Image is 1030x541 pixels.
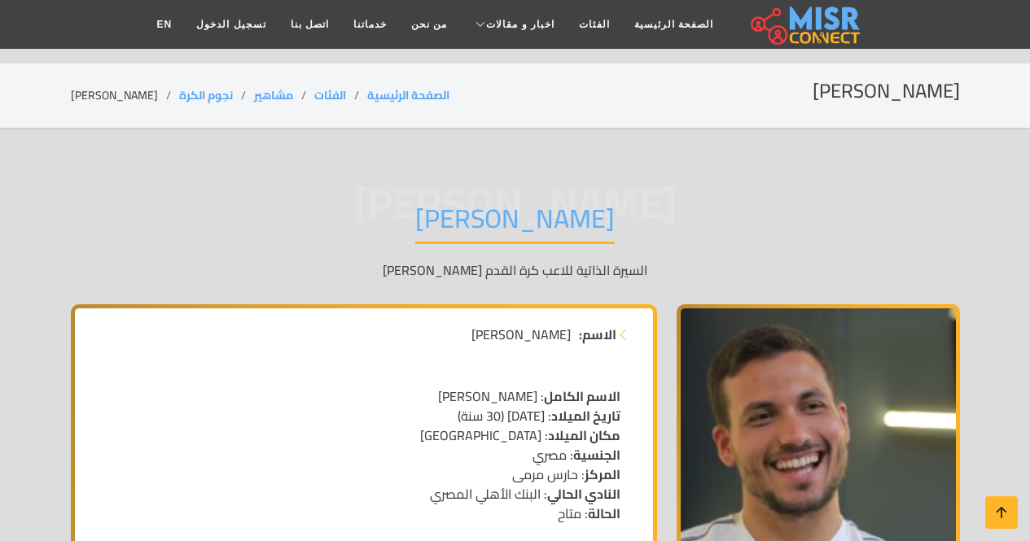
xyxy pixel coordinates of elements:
[71,260,960,280] p: السيرة الذاتية للاعب كرة القدم [PERSON_NAME]
[544,384,620,408] strong: الاسم الكامل
[573,443,620,467] strong: الجنسية
[314,85,346,106] a: الفئات
[579,325,616,344] strong: الاسم:
[813,80,960,103] h2: [PERSON_NAME]
[399,9,459,40] a: من نحن
[622,9,725,40] a: الصفحة الرئيسية
[471,325,571,344] span: [PERSON_NAME]
[184,9,278,40] a: تسجيل الدخول
[751,4,860,45] img: main.misr_connect
[588,501,620,526] strong: الحالة
[254,85,293,106] a: مشاهير
[71,87,179,104] li: [PERSON_NAME]
[567,9,622,40] a: الفئات
[179,85,233,106] a: نجوم الكرة
[415,203,615,244] h1: [PERSON_NAME]
[486,17,554,32] span: اخبار و مقالات
[367,85,449,106] a: الصفحة الرئيسية
[551,404,620,428] strong: تاريخ الميلاد
[278,9,341,40] a: اتصل بنا
[585,462,620,486] strong: المركز
[459,9,567,40] a: اخبار و مقالات
[547,482,620,506] strong: النادي الحالي
[341,9,399,40] a: خدماتنا
[548,423,620,447] strong: مكان الميلاد
[107,386,620,523] p: : [PERSON_NAME] : [DATE] (30 سنة) : [GEOGRAPHIC_DATA] : مصري : حارس مرمى : البنك الأهلي المصري : ...
[145,9,185,40] a: EN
